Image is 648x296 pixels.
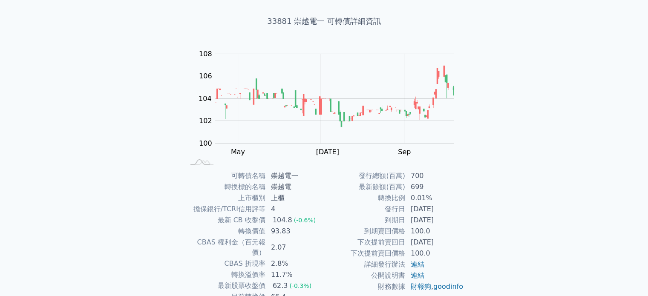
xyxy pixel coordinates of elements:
[406,281,464,292] td: ,
[184,193,266,204] td: 上市櫃別
[184,215,266,226] td: 最新 CB 收盤價
[184,280,266,291] td: 最新股票收盤價
[324,215,406,226] td: 到期日
[406,237,464,248] td: [DATE]
[324,248,406,259] td: 下次提前賣回價格
[199,50,212,58] tspan: 108
[184,181,266,193] td: 轉換標的名稱
[194,50,467,156] g: Chart
[184,237,266,258] td: CBAS 權利金（百元報價）
[324,259,406,270] td: 詳細發行辦法
[324,193,406,204] td: 轉換比例
[324,226,406,237] td: 到期賣回價格
[199,72,212,80] tspan: 106
[184,269,266,280] td: 轉換溢價率
[324,204,406,215] td: 發行日
[184,204,266,215] td: 擔保銀行/TCRI信用評等
[411,260,424,268] a: 連結
[174,15,474,27] h1: 33881 崇越電一 可轉債詳細資訊
[266,269,324,280] td: 11.7%
[605,255,648,296] div: 聊天小工具
[271,215,294,225] div: 104.8
[605,255,648,296] iframe: Chat Widget
[266,258,324,269] td: 2.8%
[199,117,212,125] tspan: 102
[199,139,212,147] tspan: 100
[406,215,464,226] td: [DATE]
[289,282,311,289] span: (-0.3%)
[406,248,464,259] td: 100.0
[433,282,463,290] a: goodinfo
[398,148,411,156] tspan: Sep
[266,170,324,181] td: 崇越電一
[266,204,324,215] td: 4
[406,204,464,215] td: [DATE]
[324,281,406,292] td: 財務數據
[294,217,316,224] span: (-0.6%)
[231,148,245,156] tspan: May
[411,271,424,279] a: 連結
[184,258,266,269] td: CBAS 折現率
[266,181,324,193] td: 崇越電
[406,181,464,193] td: 699
[266,193,324,204] td: 上櫃
[406,170,464,181] td: 700
[184,226,266,237] td: 轉換價值
[184,170,266,181] td: 可轉債名稱
[316,148,339,156] tspan: [DATE]
[411,282,431,290] a: 財報狗
[324,270,406,281] td: 公開說明書
[266,226,324,237] td: 93.83
[406,226,464,237] td: 100.0
[199,95,212,103] tspan: 104
[271,281,290,291] div: 62.3
[324,237,406,248] td: 下次提前賣回日
[406,193,464,204] td: 0.01%
[266,237,324,258] td: 2.07
[324,181,406,193] td: 最新餘額(百萬)
[324,170,406,181] td: 發行總額(百萬)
